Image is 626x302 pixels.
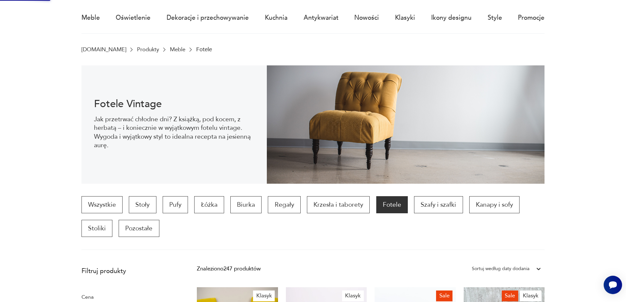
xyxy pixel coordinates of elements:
p: Fotele [196,46,212,53]
a: Produkty [137,46,159,53]
iframe: Smartsupp widget button [604,276,622,294]
a: Wszystkie [81,196,123,213]
a: [DOMAIN_NAME] [81,46,126,53]
a: Łóżka [194,196,224,213]
img: 9275102764de9360b0b1aa4293741aa9.jpg [267,65,545,184]
div: Znaleziono 247 produktów [197,265,261,273]
a: Stoliki [81,220,112,237]
a: Pufy [163,196,188,213]
a: Stoły [129,196,156,213]
a: Style [488,3,502,33]
p: Filtruj produkty [81,267,178,275]
a: Nowości [354,3,379,33]
a: Dekoracje i przechowywanie [167,3,249,33]
a: Szafy i szafki [414,196,463,213]
a: Meble [170,46,185,53]
a: Kuchnia [265,3,288,33]
a: Promocje [518,3,545,33]
p: Cena [81,293,178,301]
a: Antykwariat [304,3,338,33]
a: Pozostałe [119,220,159,237]
a: Regały [268,196,300,213]
a: Oświetlenie [116,3,151,33]
a: Kanapy i sofy [469,196,520,213]
a: Krzesła i taborety [307,196,370,213]
div: Sortuj według daty dodania [472,265,529,273]
a: Klasyki [395,3,415,33]
a: Meble [81,3,100,33]
h1: Fotele Vintage [94,99,254,109]
a: Fotele [376,196,408,213]
a: Ikony designu [431,3,472,33]
a: Biurka [230,196,262,213]
p: Jak przetrwać chłodne dni? Z książką, pod kocem, z herbatą – i koniecznie w wyjątkowym fotelu vin... [94,115,254,150]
